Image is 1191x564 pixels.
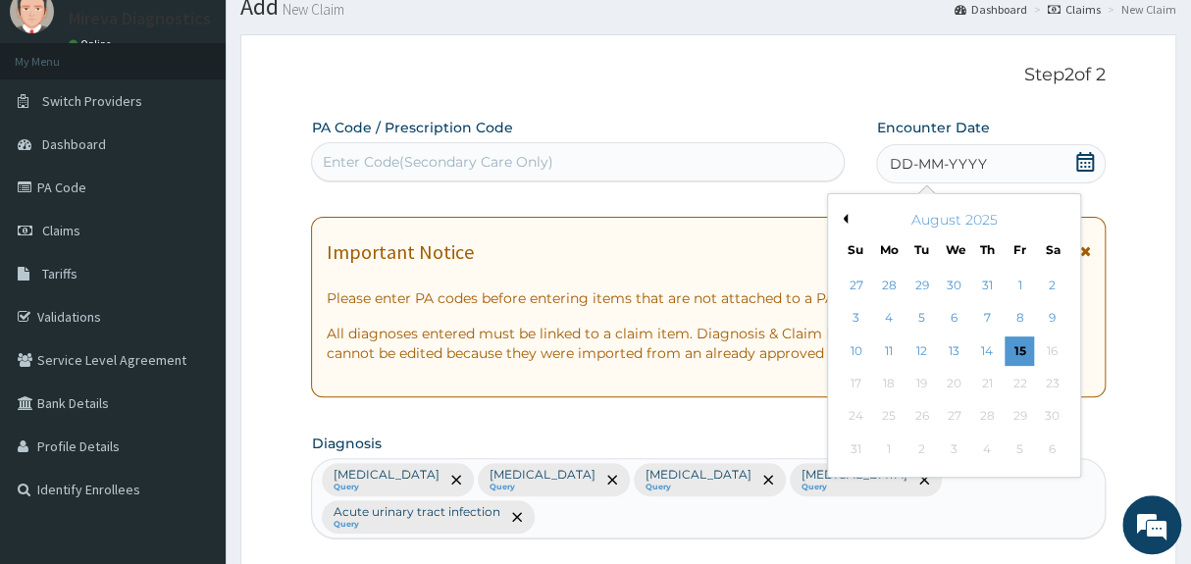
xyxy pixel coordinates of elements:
[801,467,906,483] p: [MEDICAL_DATA]
[874,304,904,333] div: Choose Monday, August 4th, 2025
[1006,336,1035,366] div: Choose Friday, August 15th, 2025
[874,271,904,300] div: Choose Monday, July 28th, 2025
[1048,1,1101,18] a: Claims
[972,304,1002,333] div: Choose Thursday, August 7th, 2025
[1038,304,1067,333] div: Choose Saturday, August 9th, 2025
[322,152,552,172] div: Enter Code(Secondary Care Only)
[913,241,930,258] div: Tu
[907,435,937,464] div: Not available Tuesday, September 2nd, 2025
[69,37,116,51] a: Online
[876,118,989,137] label: Encounter Date
[972,435,1002,464] div: Not available Thursday, September 4th, 2025
[842,369,871,398] div: Not available Sunday, August 17th, 2025
[972,402,1002,432] div: Not available Thursday, August 28th, 2025
[1006,435,1035,464] div: Not available Friday, September 5th, 2025
[489,483,595,492] small: Query
[940,271,969,300] div: Choose Wednesday, July 30th, 2025
[838,214,848,224] button: Previous Month
[36,98,79,147] img: d_794563401_company_1708531726252_794563401
[874,369,904,398] div: Not available Monday, August 18th, 2025
[42,265,78,282] span: Tariffs
[840,270,1068,466] div: month 2025-08
[447,471,465,488] span: remove selection option
[326,288,1090,308] p: Please enter PA codes before entering items that are not attached to a PA code
[326,241,473,263] h1: Important Notice
[311,65,1105,86] p: Step 2 of 2
[1038,435,1067,464] div: Not available Saturday, September 6th, 2025
[979,241,996,258] div: Th
[333,467,439,483] p: [MEDICAL_DATA]
[940,336,969,366] div: Choose Wednesday, August 13th, 2025
[42,135,106,153] span: Dashboard
[42,222,80,239] span: Claims
[848,241,864,258] div: Su
[1006,271,1035,300] div: Choose Friday, August 1st, 2025
[940,369,969,398] div: Not available Wednesday, August 20th, 2025
[940,435,969,464] div: Not available Wednesday, September 3rd, 2025
[874,402,904,432] div: Not available Monday, August 25th, 2025
[907,271,937,300] div: Choose Tuesday, July 29th, 2025
[907,369,937,398] div: Not available Tuesday, August 19th, 2025
[836,210,1072,230] div: August 2025
[1038,336,1067,366] div: Not available Saturday, August 16th, 2025
[333,520,499,530] small: Query
[955,1,1027,18] a: Dashboard
[1006,402,1035,432] div: Not available Friday, August 29th, 2025
[842,336,871,366] div: Choose Sunday, August 10th, 2025
[1006,304,1035,333] div: Choose Friday, August 8th, 2025
[69,10,211,27] p: Mireva Diagnostics
[1006,369,1035,398] div: Not available Friday, August 22nd, 2025
[1045,241,1062,258] div: Sa
[311,434,381,453] label: Diagnosis
[333,504,499,520] p: Acute urinary tract infection
[842,304,871,333] div: Choose Sunday, August 3rd, 2025
[489,467,595,483] p: [MEDICAL_DATA]
[102,110,330,135] div: Chat with us now
[947,241,963,258] div: We
[759,471,777,488] span: remove selection option
[874,435,904,464] div: Not available Monday, September 1st, 2025
[972,369,1002,398] div: Not available Thursday, August 21st, 2025
[907,304,937,333] div: Choose Tuesday, August 5th, 2025
[114,162,271,360] span: We're online!
[907,336,937,366] div: Choose Tuesday, August 12th, 2025
[333,483,439,492] small: Query
[1038,402,1067,432] div: Not available Saturday, August 30th, 2025
[940,402,969,432] div: Not available Wednesday, August 27th, 2025
[1038,369,1067,398] div: Not available Saturday, August 23rd, 2025
[645,467,751,483] p: [MEDICAL_DATA]
[842,402,871,432] div: Not available Sunday, August 24th, 2025
[874,336,904,366] div: Choose Monday, August 11th, 2025
[1103,1,1176,18] li: New Claim
[1011,241,1028,258] div: Fr
[326,324,1090,363] p: All diagnoses entered must be linked to a claim item. Diagnosis & Claim Items that are visible bu...
[508,508,526,526] span: remove selection option
[889,154,986,174] span: DD-MM-YYYY
[972,336,1002,366] div: Choose Thursday, August 14th, 2025
[801,483,906,492] small: Query
[972,271,1002,300] div: Choose Thursday, July 31st, 2025
[311,118,512,137] label: PA Code / Prescription Code
[842,435,871,464] div: Not available Sunday, August 31st, 2025
[645,483,751,492] small: Query
[279,2,344,17] small: New Claim
[907,402,937,432] div: Not available Tuesday, August 26th, 2025
[42,92,142,110] span: Switch Providers
[881,241,898,258] div: Mo
[940,304,969,333] div: Choose Wednesday, August 6th, 2025
[842,271,871,300] div: Choose Sunday, July 27th, 2025
[1038,271,1067,300] div: Choose Saturday, August 2nd, 2025
[10,365,374,434] textarea: Type your message and hit 'Enter'
[603,471,621,488] span: remove selection option
[322,10,369,57] div: Minimize live chat window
